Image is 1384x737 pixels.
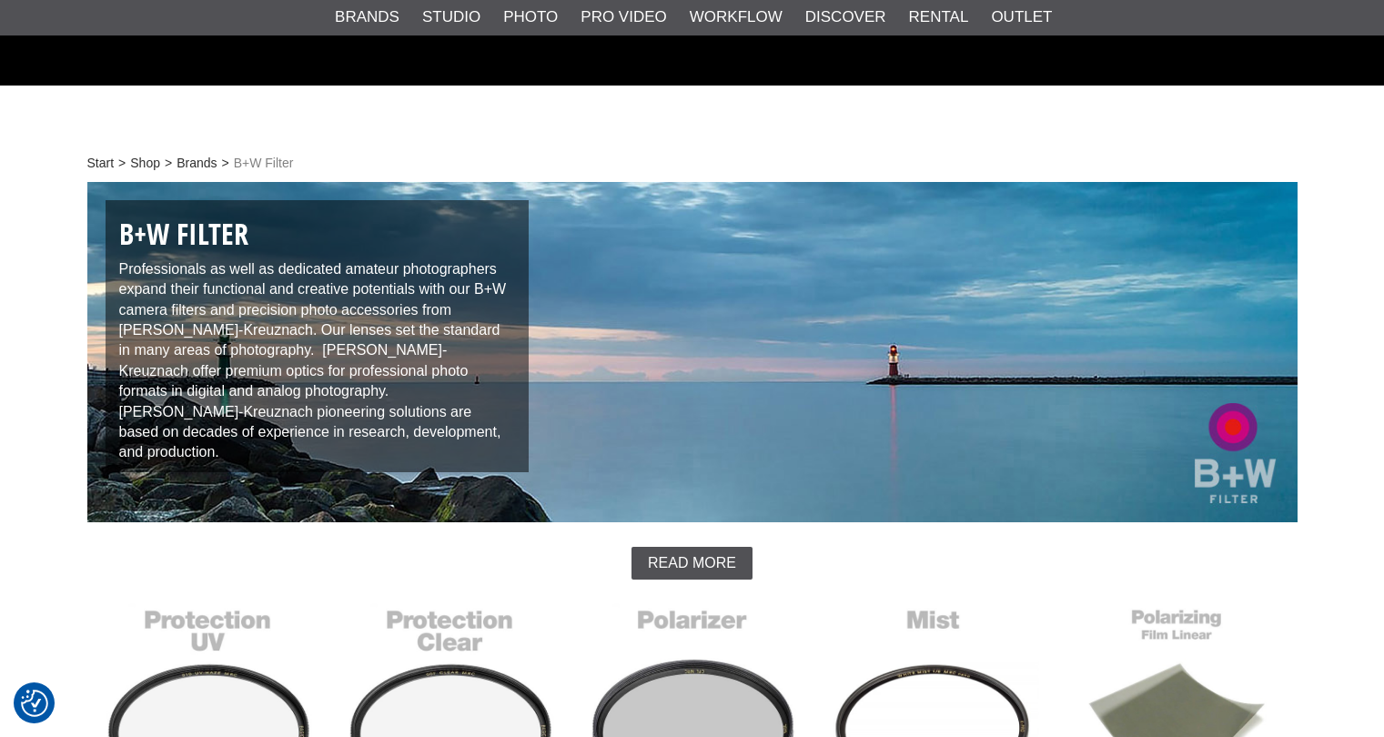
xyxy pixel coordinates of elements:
a: Studio [422,5,480,29]
span: > [165,154,172,173]
img: Revisit consent button [21,690,48,717]
a: Outlet [991,5,1052,29]
span: > [118,154,126,173]
a: Pro Video [581,5,666,29]
img: B+W Filter [87,182,1298,522]
a: Workflow [690,5,783,29]
span: Read more [648,555,736,571]
span: B+W Filter [234,154,294,173]
a: Brands [177,154,217,173]
a: Discover [805,5,886,29]
button: Consent Preferences [21,687,48,720]
div: Professionals as well as dedicated amateur photographers expand their functional and creative pot... [106,200,530,472]
a: Photo [503,5,558,29]
a: Rental [909,5,969,29]
a: Brands [335,5,399,29]
a: Shop [130,154,160,173]
h1: B+W Filter [119,214,516,255]
span: > [222,154,229,173]
a: Start [87,154,115,173]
